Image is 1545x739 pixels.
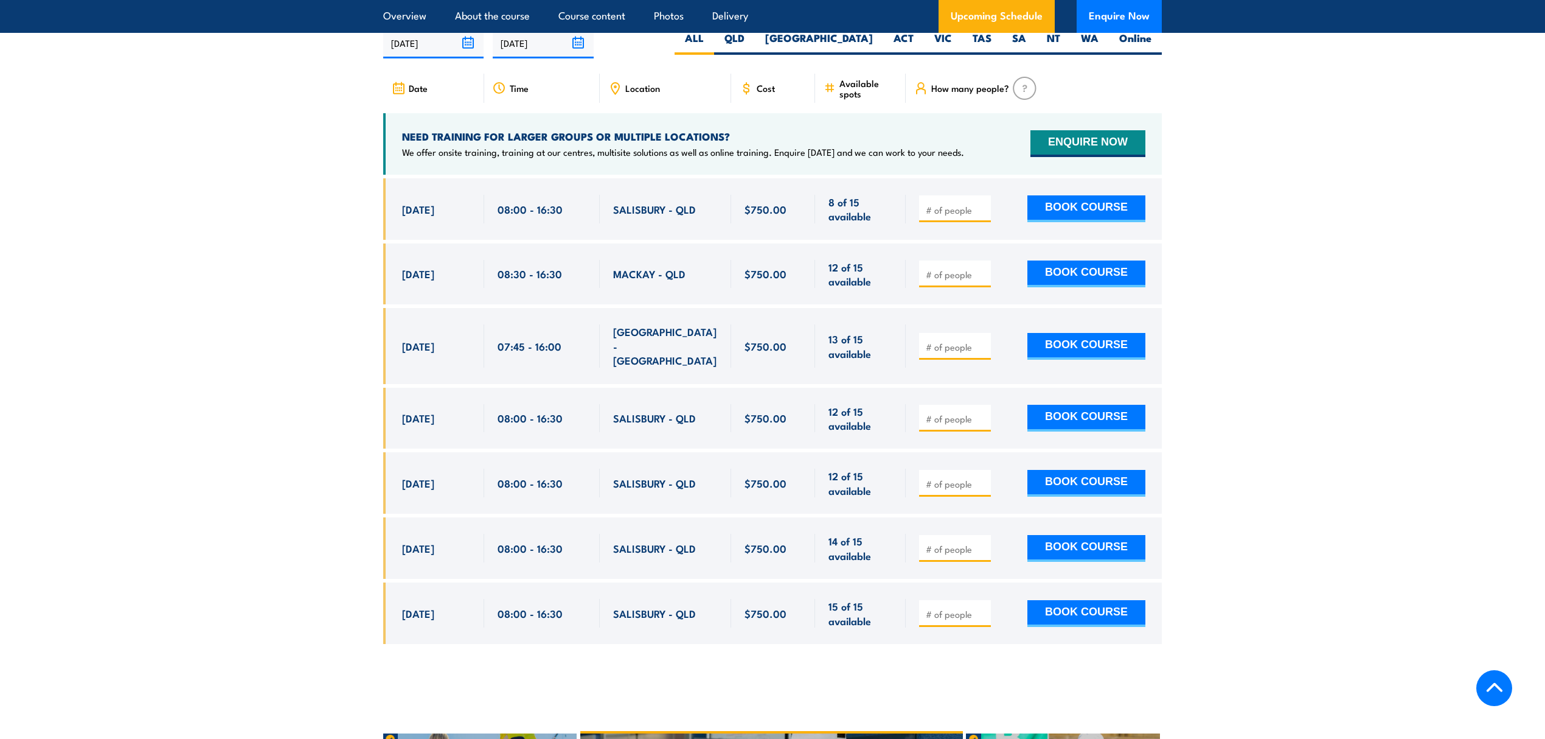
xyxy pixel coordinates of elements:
[745,267,786,281] span: $750.00
[613,606,696,620] span: SALISBURY - QLD
[745,606,786,620] span: $750.00
[1027,261,1145,287] button: BOOK COURSE
[613,541,696,555] span: SALISBURY - QLD
[828,332,892,360] span: 13 of 15 available
[828,599,892,628] span: 15 of 15 available
[402,339,434,353] span: [DATE]
[402,130,964,143] h4: NEED TRAINING FOR LARGER GROUPS OR MULTIPLE LOCATIONS?
[924,31,962,55] label: VIC
[493,27,593,58] input: To date
[828,260,892,289] span: 12 of 15 available
[402,411,434,425] span: [DATE]
[1027,600,1145,627] button: BOOK COURSE
[1002,31,1036,55] label: SA
[1036,31,1071,55] label: NT
[1027,535,1145,562] button: BOOK COURSE
[1109,31,1162,55] label: Online
[498,541,563,555] span: 08:00 - 16:30
[828,195,892,223] span: 8 of 15 available
[498,267,562,281] span: 08:30 - 16:30
[828,404,892,433] span: 12 of 15 available
[745,339,786,353] span: $750.00
[926,341,987,353] input: # of people
[926,204,987,216] input: # of people
[383,27,484,58] input: From date
[498,411,563,425] span: 08:00 - 16:30
[1027,405,1145,432] button: BOOK COURSE
[926,478,987,490] input: # of people
[409,83,428,93] span: Date
[613,411,696,425] span: SALISBURY - QLD
[755,31,883,55] label: [GEOGRAPHIC_DATA]
[714,31,755,55] label: QLD
[931,83,1009,93] span: How many people?
[745,202,786,216] span: $750.00
[883,31,924,55] label: ACT
[1030,130,1145,157] button: ENQUIRE NOW
[828,469,892,497] span: 12 of 15 available
[926,268,987,281] input: # of people
[926,413,987,425] input: # of people
[498,476,563,490] span: 08:00 - 16:30
[402,541,434,555] span: [DATE]
[613,202,696,216] span: SALISBURY - QLD
[828,534,892,562] span: 14 of 15 available
[613,476,696,490] span: SALISBURY - QLD
[675,31,714,55] label: ALL
[745,411,786,425] span: $750.00
[402,606,434,620] span: [DATE]
[1027,470,1145,497] button: BOOK COURSE
[745,541,786,555] span: $750.00
[962,31,1002,55] label: TAS
[745,476,786,490] span: $750.00
[510,83,529,93] span: Time
[613,324,718,367] span: [GEOGRAPHIC_DATA] - [GEOGRAPHIC_DATA]
[613,267,686,281] span: MACKAY - QLD
[498,606,563,620] span: 08:00 - 16:30
[402,146,964,158] p: We offer onsite training, training at our centres, multisite solutions as well as online training...
[1027,333,1145,360] button: BOOK COURSE
[625,83,660,93] span: Location
[926,543,987,555] input: # of people
[1071,31,1109,55] label: WA
[498,339,561,353] span: 07:45 - 16:00
[926,608,987,620] input: # of people
[402,476,434,490] span: [DATE]
[402,202,434,216] span: [DATE]
[1027,195,1145,222] button: BOOK COURSE
[839,78,897,99] span: Available spots
[402,267,434,281] span: [DATE]
[757,83,775,93] span: Cost
[498,202,563,216] span: 08:00 - 16:30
